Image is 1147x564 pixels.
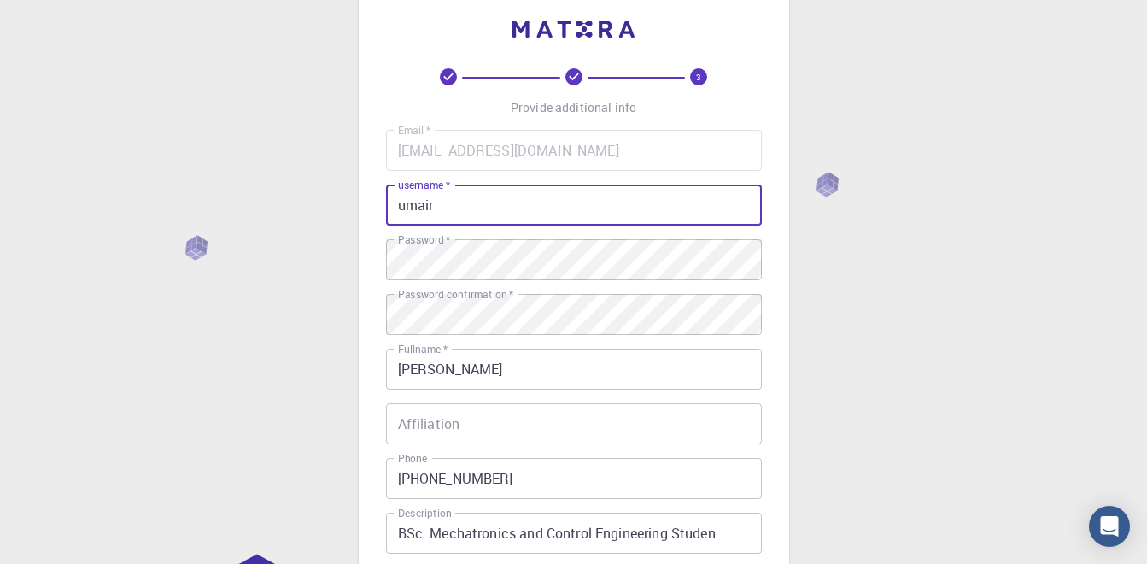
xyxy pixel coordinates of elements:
[1089,506,1130,547] div: Open Intercom Messenger
[696,71,701,83] text: 3
[398,232,450,247] label: Password
[398,451,427,466] label: Phone
[398,342,448,356] label: Fullname
[398,287,513,302] label: Password confirmation
[398,506,452,520] label: Description
[398,178,450,192] label: username
[511,99,636,116] p: Provide additional info
[398,123,430,138] label: Email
